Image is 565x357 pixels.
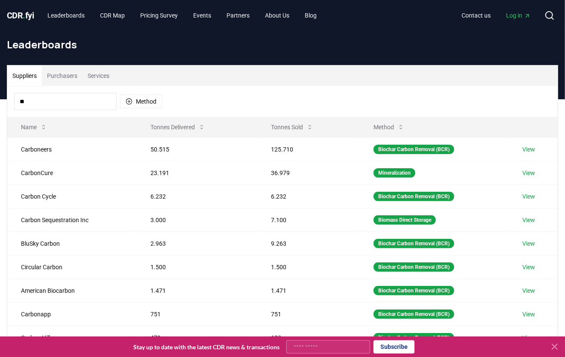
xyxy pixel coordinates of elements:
td: American Biocarbon [7,279,137,302]
td: 1.500 [257,255,360,279]
button: Suppliers [7,65,42,86]
td: 751 [257,302,360,326]
a: View [522,333,535,342]
h1: Leaderboards [7,38,558,51]
td: CarbonCure [7,161,137,184]
a: CDR Map [94,8,132,23]
div: Biochar Carbon Removal (BCR) [374,286,454,295]
div: Mineralization [374,168,415,178]
button: Method [367,119,411,136]
a: View [522,286,535,295]
a: About Us [259,8,297,23]
td: Carboneers [7,137,137,161]
td: Carbon Cycle [7,184,137,208]
td: 2.963 [137,232,257,255]
a: View [522,263,535,271]
a: View [522,239,535,248]
a: Contact us [455,8,497,23]
td: BluSky Carbon [7,232,137,255]
nav: Main [41,8,324,23]
div: Biomass Direct Storage [374,215,436,225]
div: Biochar Carbon Removal (BCR) [374,145,454,154]
a: Partners [220,8,257,23]
button: Purchasers [42,65,82,86]
td: Carbon Sequestration Inc [7,208,137,232]
a: CDR.fyi [7,9,34,21]
td: 751 [137,302,257,326]
td: 9.263 [257,232,360,255]
a: Pricing Survey [134,8,185,23]
nav: Main [455,8,538,23]
td: 682 [257,326,360,349]
td: 125.710 [257,137,360,161]
button: Name [14,119,54,136]
a: View [522,216,535,224]
td: 6.232 [137,184,257,208]
div: Biochar Carbon Removal (BCR) [374,333,454,342]
a: Blog [298,8,324,23]
td: 6.232 [257,184,360,208]
td: 1.500 [137,255,257,279]
td: 23.191 [137,161,257,184]
a: Leaderboards [41,8,92,23]
td: 1.471 [137,279,257,302]
button: Tonnes Sold [264,119,320,136]
td: 479 [137,326,257,349]
td: 36.979 [257,161,360,184]
a: View [522,192,535,201]
a: Events [187,8,218,23]
div: Biochar Carbon Removal (BCR) [374,239,454,248]
span: . [23,10,26,21]
a: View [522,145,535,154]
td: 50.515 [137,137,257,161]
a: View [522,169,535,177]
td: Carbonapp [7,302,137,326]
td: 3.000 [137,208,257,232]
button: Services [82,65,115,86]
div: Biochar Carbon Removal (BCR) [374,262,454,272]
div: Biochar Carbon Removal (BCR) [374,309,454,319]
td: 7.100 [257,208,360,232]
a: Log in [499,8,538,23]
button: Tonnes Delivered [144,119,212,136]
a: View [522,310,535,318]
td: Circular Carbon [7,255,137,279]
div: Biochar Carbon Removal (BCR) [374,192,454,201]
td: 1.471 [257,279,360,302]
span: Log in [506,11,531,20]
button: Method [120,95,162,108]
td: Carbon Hill [7,326,137,349]
span: CDR fyi [7,10,34,21]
